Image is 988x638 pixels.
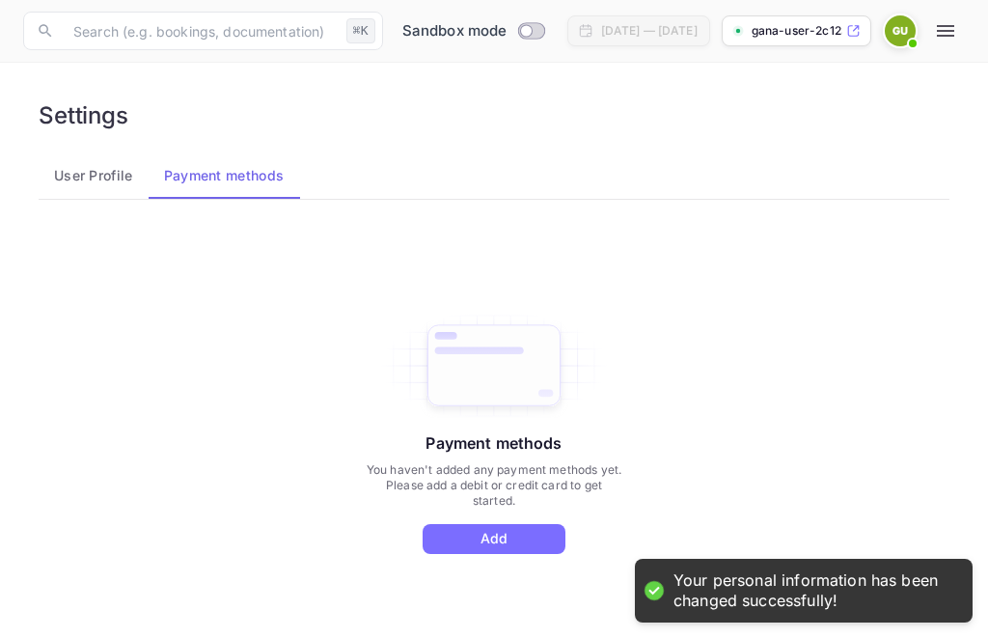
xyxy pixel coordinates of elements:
[346,18,375,43] div: ⌘K
[601,22,698,40] div: [DATE] — [DATE]
[376,310,612,422] img: Add Card
[885,15,916,46] img: GANA User
[423,524,565,554] button: Add
[752,22,842,40] p: gana-user-2c123.nuitee...
[395,20,552,42] div: Switch to Production mode
[402,20,508,42] span: Sandbox mode
[39,101,128,129] h6: Settings
[364,462,623,509] p: You haven't added any payment methods yet. Please add a debit or credit card to get started.
[425,431,562,455] p: Payment methods
[673,570,953,611] div: Your personal information has been changed successfully!
[39,153,949,199] div: account-settings tabs
[39,153,149,199] button: User Profile
[62,12,339,50] input: Search (e.g. bookings, documentation)
[149,153,300,199] button: Payment methods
